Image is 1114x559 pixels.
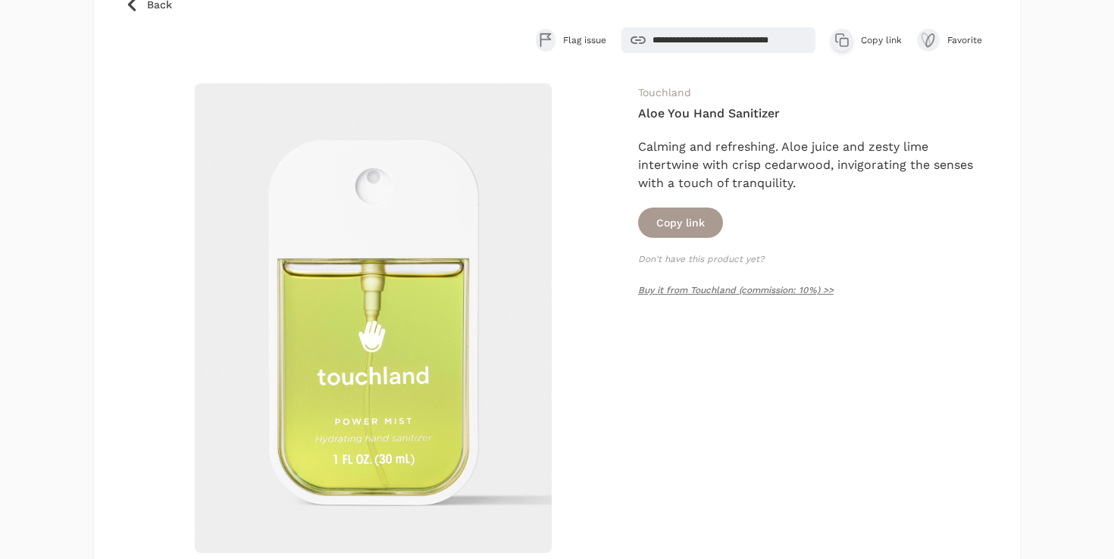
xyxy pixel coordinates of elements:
span: Copy link [861,34,902,46]
p: Calming and refreshing. Aloe juice and zesty lime intertwine with crisp cedarwood, invigorating t... [638,138,990,192]
button: Favorite [917,29,990,52]
a: Touchland [638,86,691,98]
span: Favorite [947,34,990,46]
span: Flag issue [563,34,606,46]
h4: Aloe You Hand Sanitizer [638,105,990,123]
img: Aloe You Hand Sanitizer [195,83,552,553]
button: Copy link [831,29,902,52]
p: Don't have this product yet? [638,253,990,265]
a: Buy it from Touchland (commission: 10%) >> [638,285,834,295]
button: Flag issue [536,29,606,52]
button: Copy link [638,208,723,238]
